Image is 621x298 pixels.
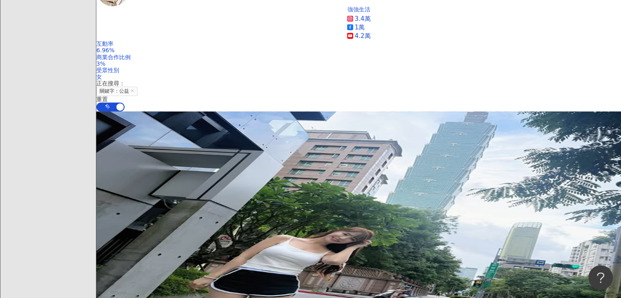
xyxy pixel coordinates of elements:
a: 強強生活3.4萬1萬4.2萬互動率6.96%商業合作比例3%受眾性別女 [96,6,621,80]
div: 重置 [96,96,621,102]
div: 3% [96,60,621,67]
div: 3.4萬 [355,15,371,23]
div: 女 [96,73,621,80]
span: 正在搜尋 ： [96,80,125,87]
div: 1萬 [355,23,365,32]
span: 關鍵字：公益 [96,87,138,96]
div: 6.96% [96,47,621,53]
div: 互動率 [96,40,621,47]
iframe: Help Scout Beacon - Open [588,265,613,290]
div: 受眾性別 [96,67,621,73]
div: 商業合作比例 [96,54,621,60]
div: 4.2萬 [355,32,371,40]
div: 強強生活 [347,6,370,13]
